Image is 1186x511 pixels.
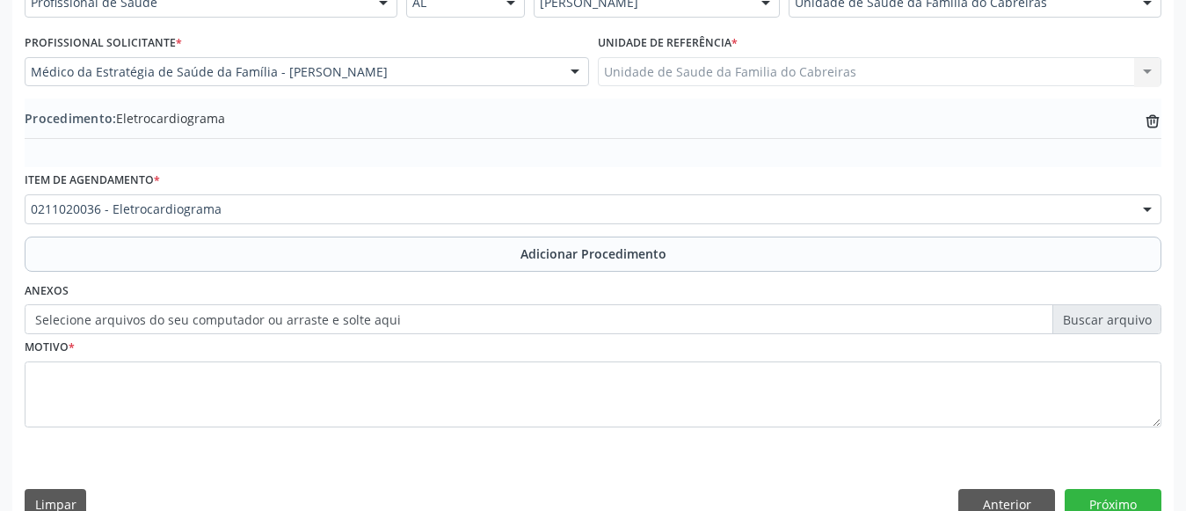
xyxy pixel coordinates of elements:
label: Motivo [25,334,75,361]
label: Item de agendamento [25,167,160,194]
button: Adicionar Procedimento [25,237,1161,272]
span: Procedimento: [25,110,116,127]
label: Profissional Solicitante [25,30,182,57]
span: 0211020036 - Eletrocardiograma [31,201,1125,218]
span: Médico da Estratégia de Saúde da Família - [PERSON_NAME] [31,63,553,81]
label: Anexos [25,278,69,305]
span: Eletrocardiograma [25,109,225,128]
label: Unidade de referência [598,30,738,57]
span: Adicionar Procedimento [520,245,666,263]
